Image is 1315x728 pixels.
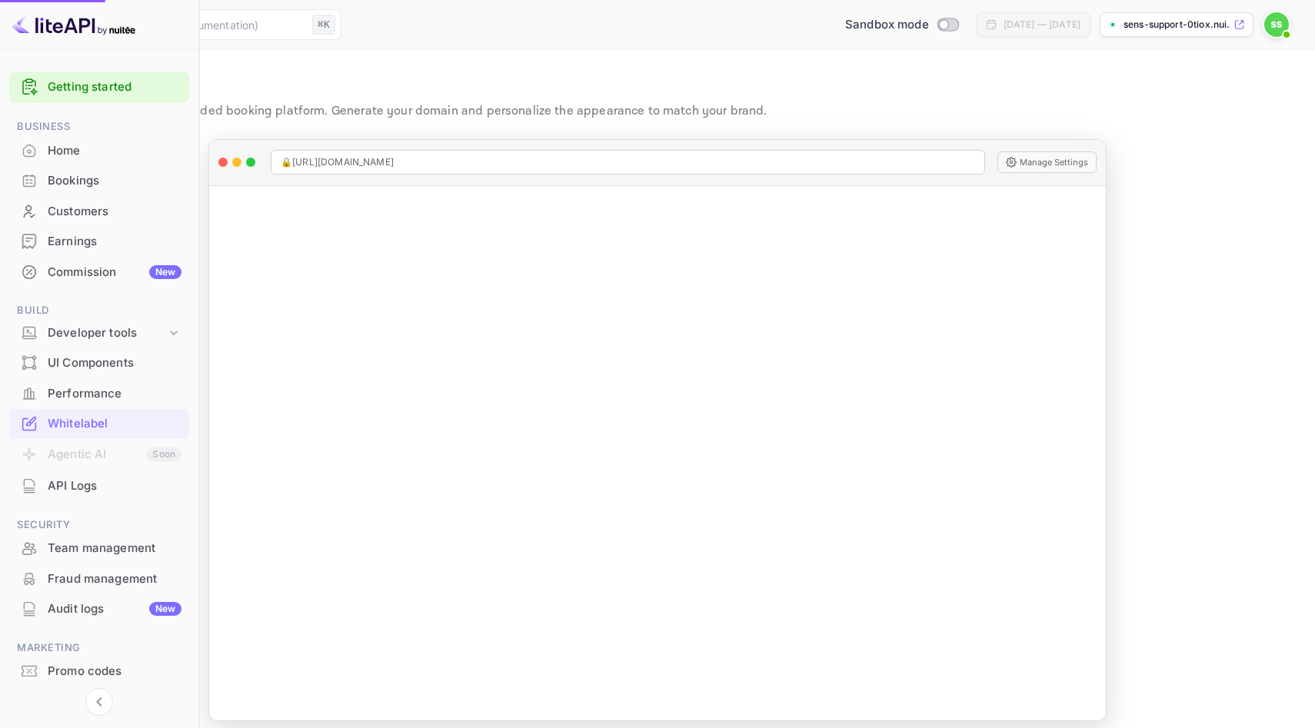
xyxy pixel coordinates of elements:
div: Whitelabel [48,415,181,433]
a: Getting started [48,78,181,96]
div: [DATE] — [DATE] [1004,18,1080,32]
div: Audit logs [48,600,181,618]
div: Fraud management [9,564,189,594]
a: UI Components [9,348,189,377]
p: Create and customize your branded booking platform. Generate your domain and personalize the appe... [18,102,1297,121]
div: ⌘K [312,15,335,35]
div: Audit logsNew [9,594,189,624]
div: New [149,265,181,279]
div: Switch to Production mode [839,16,964,34]
div: Home [48,142,181,160]
p: sens-support-0tiox.nui... [1124,18,1230,32]
div: Getting started [9,71,189,103]
a: Audit logsNew [9,594,189,623]
span: Business [9,118,189,135]
a: Team management [9,534,189,562]
div: New [149,602,181,616]
div: UI Components [48,354,181,372]
div: Team management [9,534,189,563]
div: Performance [9,379,189,409]
div: Performance [48,385,181,403]
img: LiteAPI logo [12,12,135,37]
div: Earnings [9,227,189,257]
span: 🔒 [URL][DOMAIN_NAME] [281,155,394,169]
a: Performance [9,379,189,407]
div: Bookings [48,172,181,190]
div: Home [9,136,189,166]
div: Team management [48,540,181,557]
div: Promo codes [48,663,181,680]
a: API Logs [9,471,189,500]
span: Sandbox mode [845,16,929,34]
span: Build [9,302,189,319]
a: Home [9,136,189,165]
a: Bookings [9,166,189,194]
div: Whitelabel [9,409,189,439]
div: Developer tools [9,320,189,347]
a: Earnings [9,227,189,255]
a: Whitelabel [9,409,189,437]
div: Developer tools [48,324,166,342]
div: API Logs [48,477,181,495]
img: Sens Support [1264,12,1289,37]
div: Customers [9,197,189,227]
span: Security [9,517,189,534]
div: Commission [48,264,181,281]
div: Earnings [48,233,181,251]
div: Fraud management [48,570,181,588]
button: Collapse navigation [85,688,113,716]
a: CommissionNew [9,258,189,286]
a: Promo codes [9,657,189,685]
a: Fraud management [9,564,189,593]
div: Bookings [9,166,189,196]
p: Whitelabel [18,68,1297,99]
div: Customers [48,203,181,221]
div: API Logs [9,471,189,501]
div: CommissionNew [9,258,189,288]
div: Promo codes [9,657,189,686]
div: UI Components [9,348,189,378]
a: Customers [9,197,189,225]
button: Manage Settings [997,151,1097,173]
span: Marketing [9,640,189,657]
